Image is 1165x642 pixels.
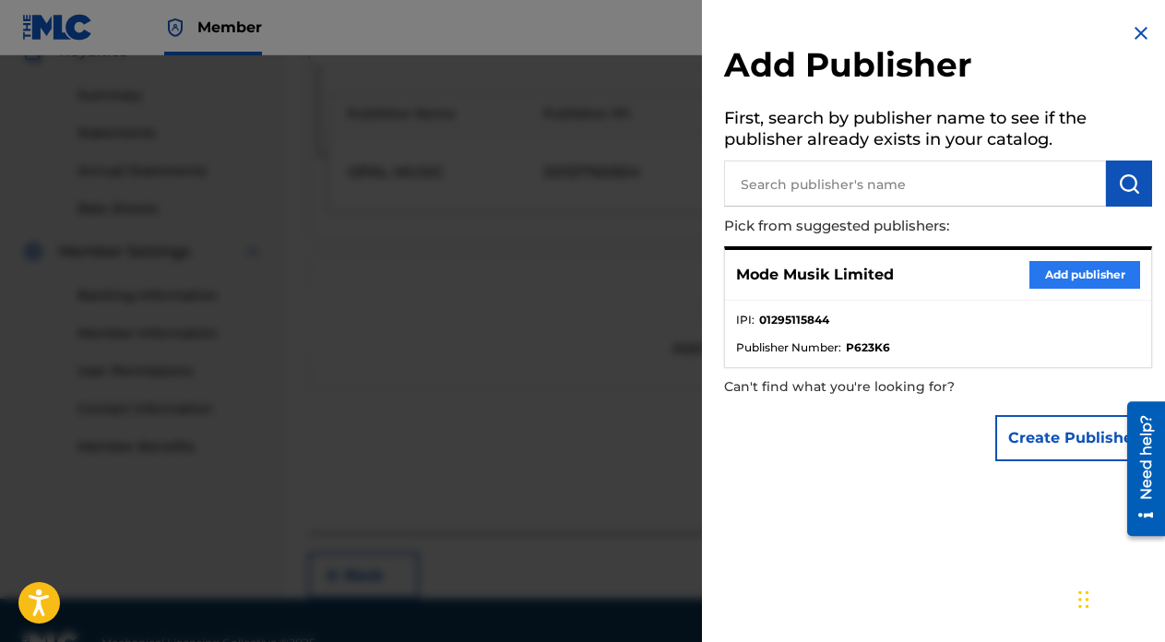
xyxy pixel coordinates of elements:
img: Top Rightsholder [164,17,186,39]
input: Search publisher's name [724,160,1106,207]
span: Member [197,17,262,38]
button: Create Publisher [995,415,1152,461]
button: Add publisher [1029,261,1140,289]
h2: Add Publisher [724,44,1152,91]
img: MLC Logo [22,14,93,41]
span: Publisher Number : [736,339,841,356]
strong: P623K6 [846,339,890,356]
h5: First, search by publisher name to see if the publisher already exists in your catalog. [724,102,1152,160]
span: IPI : [736,312,755,328]
p: Can't find what you're looking for? [724,368,1047,406]
strong: 01295115844 [759,312,829,328]
iframe: Chat Widget [1073,553,1165,642]
div: Drag [1078,572,1089,627]
iframe: Resource Center [1113,394,1165,542]
p: Mode Musik Limited [736,264,894,286]
img: Search Works [1118,172,1140,195]
p: Pick from suggested publishers: [724,207,1047,246]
